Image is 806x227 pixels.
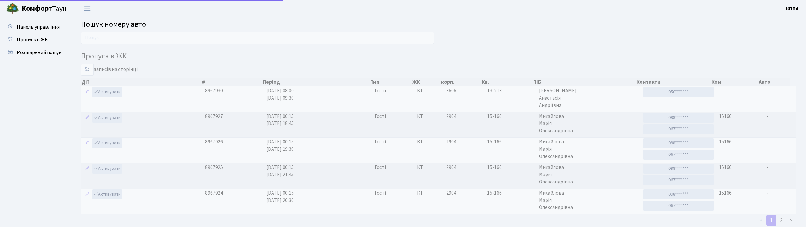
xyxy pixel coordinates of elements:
span: 2904 [446,189,456,196]
span: 2904 [446,138,456,145]
span: КТ [417,113,441,120]
a: Активувати [92,113,122,123]
span: Розширений пошук [17,49,61,56]
span: 15-166 [487,138,534,146]
span: 15166 [719,164,732,171]
th: Контакти [636,78,711,86]
span: [DATE] 00:15 [DATE] 21:45 [266,164,294,178]
label: записів на сторінці [81,64,138,76]
th: Ком. [711,78,758,86]
span: [DATE] 00:15 [DATE] 19:30 [266,138,294,153]
a: 1 [766,215,776,226]
span: КТ [417,189,441,197]
span: Панель управління [17,24,60,31]
span: 15-166 [487,189,534,197]
img: logo.png [6,3,19,15]
span: Михайлова Марія Олександрівна [539,164,638,186]
span: 15166 [719,113,732,120]
span: 15-166 [487,113,534,120]
th: Тип [370,78,412,86]
span: Гості [375,138,386,146]
span: - [719,87,721,94]
span: КТ [417,138,441,146]
a: Активувати [92,189,122,199]
a: Активувати [92,164,122,174]
span: КТ [417,87,441,94]
span: Михайлова Марія Олександрівна [539,113,638,135]
span: Гості [375,164,386,171]
span: Гості [375,189,386,197]
span: - [767,189,769,196]
b: КПП4 [786,5,798,12]
span: 8967927 [205,113,223,120]
span: Михайлова Марія Олександрівна [539,138,638,160]
span: - [767,164,769,171]
span: Михайлова Марія Олександрівна [539,189,638,211]
span: - [767,87,769,94]
span: - [767,138,769,145]
span: 3606 [446,87,456,94]
th: ПІБ [533,78,636,86]
input: Пошук [81,32,434,44]
button: Переключити навігацію [79,3,95,14]
a: Розширений пошук [3,46,67,59]
span: Гості [375,113,386,120]
b: Комфорт [22,3,52,14]
a: Редагувати [84,87,91,97]
span: 15166 [719,189,732,196]
span: Пропуск в ЖК [17,36,48,43]
span: - [767,113,769,120]
a: Активувати [92,138,122,148]
a: Редагувати [84,113,91,123]
th: Дії [81,78,201,86]
span: 2904 [446,164,456,171]
a: КПП4 [786,5,798,13]
span: 8967930 [205,87,223,94]
a: 2 [776,215,786,226]
span: 15166 [719,138,732,145]
h4: Пропуск в ЖК [81,52,796,61]
span: 8967926 [205,138,223,145]
a: Активувати [92,87,122,97]
span: [DATE] 08:00 [DATE] 09:30 [266,87,294,101]
th: ЖК [412,78,440,86]
span: 8967925 [205,164,223,171]
a: Пропуск в ЖК [3,33,67,46]
span: Пошук номеру авто [81,19,146,30]
span: КТ [417,164,441,171]
span: 8967924 [205,189,223,196]
th: корп. [440,78,481,86]
select: записів на сторінці [81,64,94,76]
span: [PERSON_NAME] Анастасія Андріївна [539,87,638,109]
span: 2904 [446,113,456,120]
span: [DATE] 00:15 [DATE] 18:45 [266,113,294,127]
a: > [786,215,796,226]
th: # [201,78,262,86]
th: Період [262,78,370,86]
span: [DATE] 00:15 [DATE] 20:30 [266,189,294,204]
a: Редагувати [84,138,91,148]
a: Редагувати [84,164,91,174]
span: Гості [375,87,386,94]
th: Авто [758,78,790,86]
span: Таун [22,3,67,14]
th: Кв. [481,78,533,86]
span: 15-166 [487,164,534,171]
span: 13-213 [487,87,534,94]
a: Редагувати [84,189,91,199]
a: Панель управління [3,21,67,33]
